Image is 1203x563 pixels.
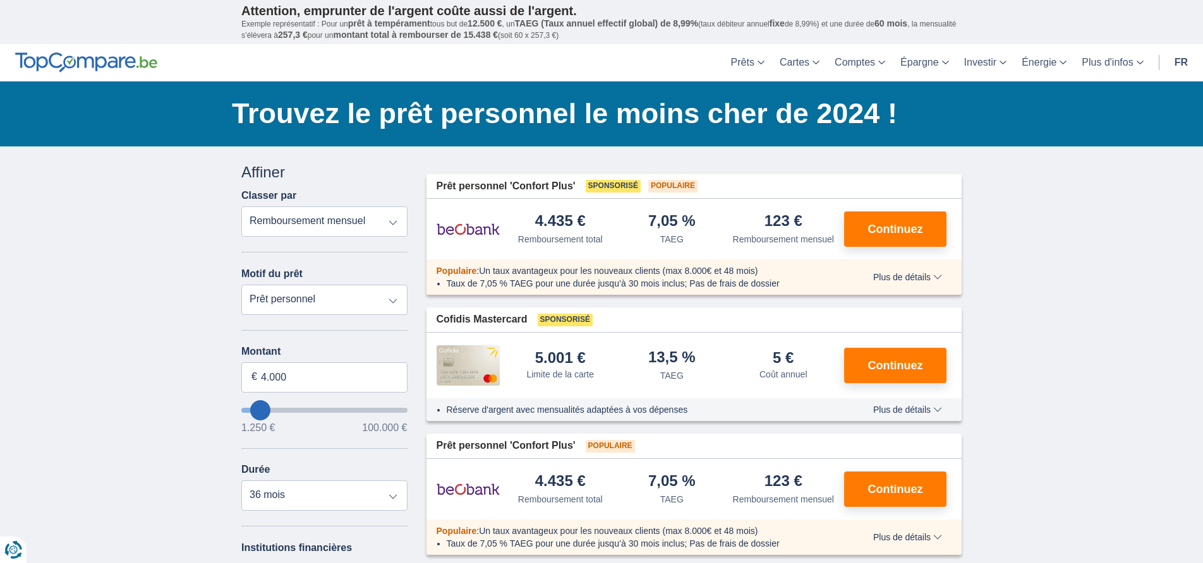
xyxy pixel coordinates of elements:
img: pret personnel Cofidis CC [437,345,500,386]
a: Plus d'infos [1074,44,1151,81]
h1: Trouvez le prêt personnel le moins cher de 2024 ! [232,94,962,133]
div: 4.435 € [535,473,586,490]
label: Montant [241,346,408,357]
div: Remboursement total [518,493,603,506]
span: Continuez [868,483,923,495]
span: Populaire [648,180,698,193]
div: 123 € [765,473,802,490]
span: prêt à tempérament [348,18,430,28]
div: Limite de la carte [526,368,594,381]
a: Comptes [827,44,893,81]
div: Affiner [241,162,408,183]
div: Coût annuel [759,368,807,381]
div: Remboursement total [518,233,603,246]
button: Continuez [844,211,946,247]
img: pret personnel Beobank [437,213,500,245]
a: Investir [957,44,1015,81]
p: Exemple représentatif : Pour un tous but de , un (taux débiteur annuel de 8,99%) et une durée de ... [241,18,962,41]
button: Continuez [844,348,946,383]
span: Continuez [868,360,923,371]
a: Énergie [1014,44,1074,81]
span: 1.250 € [241,423,275,433]
input: wantToBorrow [241,408,408,413]
span: Un taux avantageux pour les nouveaux clients (max 8.000€ et 48 mois) [479,526,758,536]
span: Sponsorisé [586,180,641,193]
div: : [426,524,847,537]
a: Cartes [772,44,827,81]
img: pret personnel Beobank [437,473,500,505]
label: Classer par [241,190,296,201]
span: montant total à rembourser de 15.438 € [333,30,498,40]
div: 7,05 % [648,473,696,490]
span: 257,3 € [278,30,308,40]
div: 7,05 % [648,213,696,230]
span: Plus de détails [873,533,942,542]
span: Cofidis Mastercard [437,312,528,327]
button: Plus de détails [864,272,952,282]
div: : [426,264,847,277]
div: 123 € [765,213,802,230]
a: fr [1167,44,1195,81]
div: TAEG [660,493,684,506]
label: Durée [241,464,270,475]
button: Plus de détails [864,405,952,415]
label: Institutions financières [241,542,352,554]
div: Remboursement mensuel [733,493,834,506]
span: Plus de détails [873,273,942,281]
span: Prêt personnel 'Confort Plus' [437,179,576,194]
span: Un taux avantageux pour les nouveaux clients (max 8.000€ et 48 mois) [479,266,758,276]
span: Plus de détails [873,405,942,414]
div: Remboursement mensuel [733,233,834,246]
span: Populaire [437,526,477,536]
span: 12.500 € [468,18,502,28]
span: Prêt personnel 'Confort Plus' [437,439,576,453]
div: 13,5 % [648,350,696,367]
div: TAEG [660,233,684,246]
label: Motif du prêt [241,268,303,280]
p: Attention, emprunter de l'argent coûte aussi de l'argent. [241,3,962,18]
span: € [251,370,257,384]
span: Populaire [437,266,477,276]
span: Populaire [586,440,635,453]
img: TopCompare [15,52,157,73]
button: Continuez [844,471,946,507]
span: TAEG (Taux annuel effectif global) de 8,99% [515,18,698,28]
div: TAEG [660,369,684,382]
span: 60 mois [874,18,907,28]
span: Sponsorisé [538,314,593,326]
button: Plus de détails [864,532,952,542]
a: Prêts [723,44,772,81]
span: fixe [770,18,785,28]
div: 5 € [773,350,794,365]
li: Réserve d'argent avec mensualités adaptées à vos dépenses [447,403,837,416]
div: 5.001 € [535,350,586,365]
li: Taux de 7,05 % TAEG pour une durée jusqu’à 30 mois inclus; Pas de frais de dossier [447,277,837,290]
span: 100.000 € [362,423,407,433]
a: Épargne [893,44,957,81]
li: Taux de 7,05 % TAEG pour une durée jusqu’à 30 mois inclus; Pas de frais de dossier [447,537,837,550]
span: Continuez [868,223,923,235]
div: 4.435 € [535,213,586,230]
